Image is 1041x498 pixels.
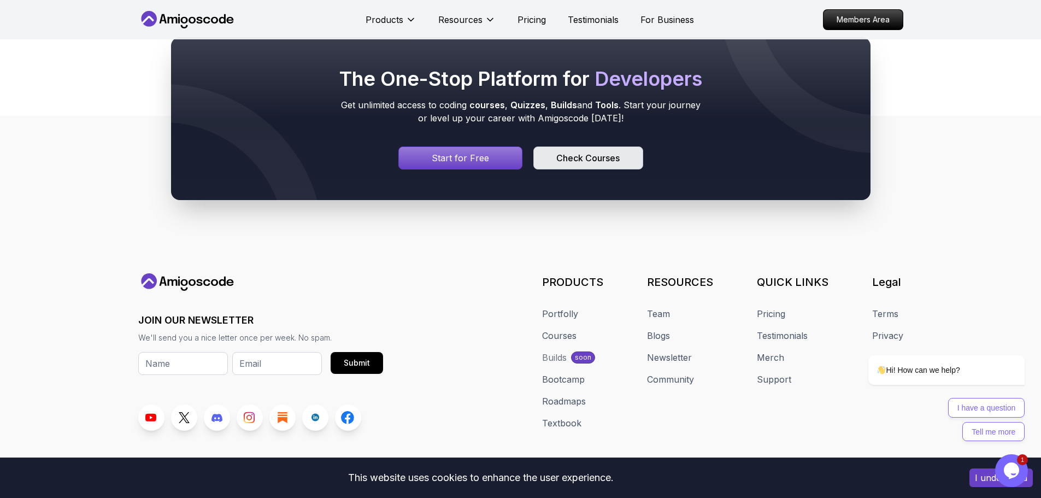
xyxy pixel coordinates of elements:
p: Resources [438,13,483,26]
p: Members Area [824,10,903,30]
p: soon [575,353,591,362]
div: Builds [542,351,567,364]
button: Accept cookies [969,468,1033,487]
a: For Business [640,13,694,26]
p: Get unlimited access to coding , , and . Start your journey or level up your career with Amigosco... [337,98,704,125]
p: We'll send you a nice letter once per week. No spam. [138,332,383,343]
a: Roadmaps [542,395,586,408]
a: Bootcamp [542,373,585,386]
span: Tools [595,99,619,110]
a: Newsletter [647,351,692,364]
a: Discord link [204,405,230,431]
input: Name [138,352,228,375]
div: Submit [344,358,370,368]
div: This website uses cookies to enhance the user experience. [8,466,953,490]
a: Merch [757,351,784,364]
h3: RESOURCES [647,274,713,290]
span: courses [469,99,505,110]
iframe: chat widget [995,454,1030,487]
h3: JOIN OUR NEWSLETTER [138,313,383,328]
a: Testimonials [568,13,619,26]
button: Resources [438,13,496,35]
p: Products [366,13,403,26]
a: Community [647,373,694,386]
a: Team [647,307,670,320]
span: Builds [551,99,577,110]
a: Members Area [823,9,903,30]
a: Facebook link [335,405,361,431]
a: Pricing [517,13,546,26]
a: Blogs [647,329,670,342]
a: Twitter link [171,405,197,431]
h2: The One-Stop Platform for [337,68,704,90]
a: Courses [542,329,577,342]
a: Courses page [533,147,643,169]
div: Check Courses [556,151,620,165]
button: Submit [331,352,383,374]
a: Youtube link [138,405,164,431]
button: Products [366,13,416,35]
a: Support [757,373,791,386]
h3: PRODUCTS [542,274,603,290]
input: Email [232,352,322,375]
a: Pricing [757,307,785,320]
span: Quizzes [510,99,545,110]
h3: QUICK LINKS [757,274,828,290]
button: Check Courses [533,147,643,169]
span: Developers [595,67,702,91]
a: Portfolly [542,307,578,320]
a: Blog link [269,405,296,431]
p: Start for Free [432,151,489,165]
a: Testimonials [757,329,808,342]
a: Signin page [398,147,523,169]
iframe: chat widget [833,256,1030,449]
a: LinkedIn link [302,405,328,431]
a: Instagram link [237,405,263,431]
a: Textbook [542,417,581,430]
